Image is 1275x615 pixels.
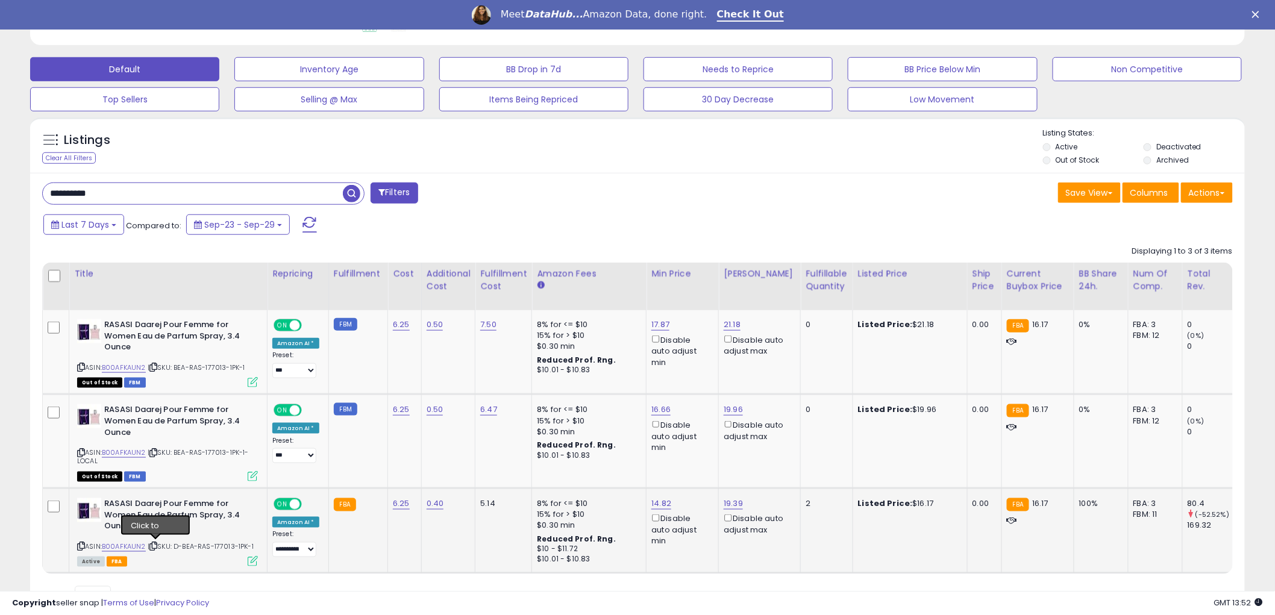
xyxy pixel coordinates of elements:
[275,499,290,510] span: ON
[77,498,101,522] img: 31eN-RJV4zL._SL40_.jpg
[272,267,324,280] div: Repricing
[1032,498,1048,509] span: 16.17
[1188,520,1236,531] div: 169.32
[651,419,709,453] div: Disable auto adjust min
[300,320,319,331] span: OFF
[272,517,319,528] div: Amazon AI *
[724,419,791,442] div: Disable auto adjust max
[77,557,105,567] span: All listings currently available for purchase on Amazon
[1032,404,1048,415] span: 16.17
[1007,498,1029,511] small: FBA
[1056,155,1100,165] label: Out of Stock
[107,557,127,567] span: FBA
[334,267,383,280] div: Fulfillment
[717,8,785,22] a: Check It Out
[1132,246,1233,257] div: Displaying 1 to 3 of 3 items
[1156,142,1201,152] label: Deactivated
[1007,267,1069,293] div: Current Buybox Price
[393,267,416,280] div: Cost
[858,404,913,415] b: Listed Price:
[1130,187,1168,199] span: Columns
[334,318,357,331] small: FBM
[427,267,471,293] div: Additional Cost
[1188,331,1205,340] small: (0%)
[973,404,992,415] div: 0.00
[234,87,424,111] button: Selling @ Max
[525,8,583,20] i: DataHub...
[537,440,616,450] b: Reduced Prof. Rng.
[103,597,154,608] a: Terms of Use
[104,319,251,356] b: RASASI Daarej Pour Femme for Women Eau de Parfum Spray, 3.4 Ounce
[275,405,290,416] span: ON
[77,404,101,428] img: 31eN-RJV4zL._SL40_.jpg
[30,87,219,111] button: Top Sellers
[724,267,795,280] div: [PERSON_NAME]
[393,319,410,331] a: 6.25
[124,378,146,388] span: FBM
[61,219,109,231] span: Last 7 Days
[537,267,641,280] div: Amazon Fees
[724,319,741,331] a: 21.18
[1079,319,1119,330] div: 0%
[64,132,110,149] h5: Listings
[126,220,181,231] span: Compared to:
[186,214,290,235] button: Sep-23 - Sep-29
[1214,597,1263,608] span: 2025-10-8 13:52 GMT
[1079,498,1119,509] div: 100%
[427,498,444,510] a: 0.40
[1058,183,1121,203] button: Save View
[858,319,958,330] div: $21.18
[393,404,410,416] a: 6.25
[102,542,146,552] a: B00AFKAUN2
[43,214,124,235] button: Last 7 Days
[427,319,443,331] a: 0.50
[806,319,843,330] div: 0
[77,378,122,388] span: All listings that are currently out of stock and unavailable for purchase on Amazon
[77,498,258,565] div: ASIN:
[848,87,1037,111] button: Low Movement
[858,319,913,330] b: Listed Price:
[651,319,669,331] a: 17.87
[480,267,527,293] div: Fulfillment Cost
[806,498,843,509] div: 2
[651,512,709,546] div: Disable auto adjust min
[393,498,410,510] a: 6.25
[51,590,138,602] span: Show: entries
[272,530,319,557] div: Preset:
[537,544,637,554] div: $10 - $11.72
[427,404,443,416] a: 0.50
[1188,404,1236,415] div: 0
[858,498,913,509] b: Listed Price:
[806,404,843,415] div: 0
[537,520,637,531] div: $0.30 min
[973,498,992,509] div: 0.00
[124,472,146,482] span: FBM
[439,87,628,111] button: Items Being Repriced
[644,87,833,111] button: 30 Day Decrease
[42,152,96,164] div: Clear All Filters
[1188,267,1232,293] div: Total Rev.
[334,498,356,511] small: FBA
[724,404,743,416] a: 19.96
[1188,319,1236,330] div: 0
[1056,142,1078,152] label: Active
[77,472,122,482] span: All listings that are currently out of stock and unavailable for purchase on Amazon
[1032,319,1048,330] span: 16.17
[272,423,319,434] div: Amazon AI *
[644,57,833,81] button: Needs to Reprice
[104,404,251,441] b: RASASI Daarej Pour Femme for Women Eau de Parfum Spray, 3.4 Ounce
[1079,404,1119,415] div: 0%
[300,499,319,510] span: OFF
[724,512,791,535] div: Disable auto adjust max
[77,319,258,386] div: ASIN:
[1133,498,1173,509] div: FBA: 3
[156,597,209,608] a: Privacy Policy
[537,330,637,341] div: 15% for > $10
[1133,404,1173,415] div: FBA: 3
[204,219,275,231] span: Sep-23 - Sep-29
[537,319,637,330] div: 8% for <= $10
[1188,341,1236,352] div: 0
[12,598,209,609] div: seller snap | |
[272,338,319,349] div: Amazon AI *
[537,451,637,461] div: $10.01 - $10.83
